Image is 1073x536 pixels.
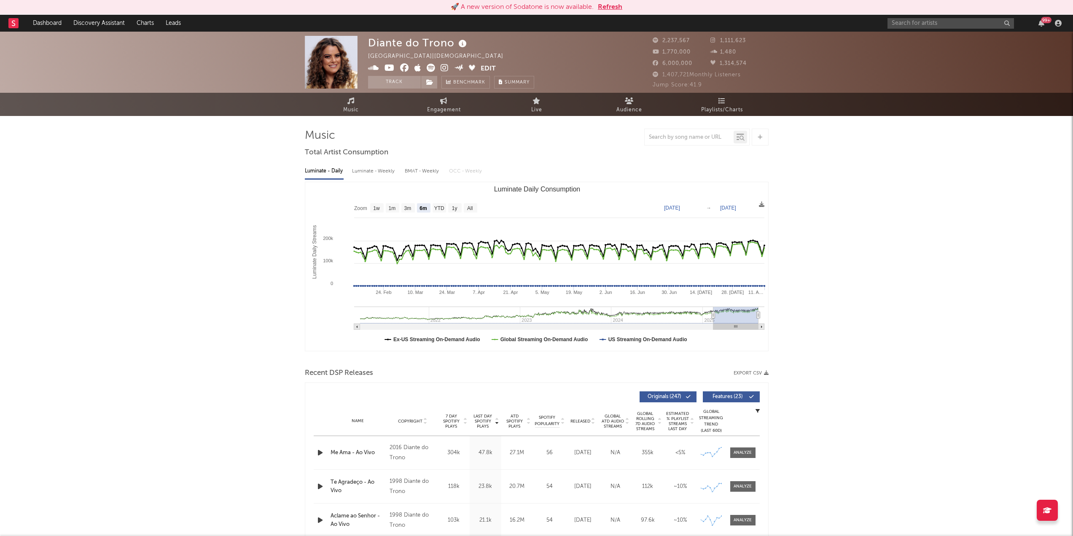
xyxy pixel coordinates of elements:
span: 1,480 [710,49,736,55]
text: 100k [323,258,333,263]
div: [DATE] [569,482,597,491]
text: 200k [323,236,333,241]
span: Music [343,105,359,115]
text: 11. A… [748,290,763,295]
a: Live [490,93,583,116]
div: 56 [535,449,565,457]
text: → [706,205,711,211]
text: 5. May [535,290,549,295]
div: 47.8k [472,449,499,457]
text: 19. May [565,290,582,295]
text: Luminate Daily Consumption [494,186,580,193]
text: All [467,205,473,211]
button: Summary [494,76,534,89]
div: 27.1M [503,449,531,457]
a: Dashboard [27,15,67,32]
text: 30. Jun [662,290,677,295]
text: 1w [373,205,380,211]
div: [GEOGRAPHIC_DATA] | [DEMOGRAPHIC_DATA] [368,51,513,62]
button: Refresh [598,2,622,12]
button: Track [368,76,421,89]
text: 21. Apr [503,290,518,295]
text: US Streaming On-Demand Audio [608,337,687,342]
span: Features ( 23 ) [708,394,747,399]
text: 24. Mar [439,290,455,295]
div: 2016 Diante do Trono [390,443,436,463]
text: Luminate Daily Streams [311,225,317,279]
text: Ex-US Streaming On-Demand Audio [393,337,480,342]
a: Playlists/Charts [676,93,769,116]
span: Benchmark [453,78,485,88]
span: Released [570,419,590,424]
text: [DATE] [664,205,680,211]
button: Originals(247) [640,391,697,402]
a: Te Agradeço - Ao Vivo [331,478,386,495]
text: 1m [388,205,395,211]
div: [DATE] [569,516,597,525]
span: Live [531,105,542,115]
text: Zoom [354,205,367,211]
div: Global Streaming Trend (Last 60D) [699,409,724,434]
input: Search by song name or URL [645,134,734,141]
span: ATD Spotify Plays [503,414,526,429]
span: Copyright [398,419,422,424]
span: Audience [616,105,642,115]
span: Summary [505,80,530,85]
text: YTD [434,205,444,211]
a: Audience [583,93,676,116]
div: 23.8k [472,482,499,491]
text: [DATE] [720,205,736,211]
div: 103k [440,516,468,525]
button: Export CSV [734,371,769,376]
input: Search for artists [887,18,1014,29]
button: Features(23) [703,391,760,402]
div: <5% [666,449,694,457]
a: Discovery Assistant [67,15,131,32]
div: 1998 Diante do Trono [390,510,436,531]
span: Playlists/Charts [701,105,743,115]
a: Aclame ao Senhor - Ao Vivo [331,512,386,528]
text: 3m [404,205,411,211]
a: Me Ama - Ao Vivo [331,449,386,457]
text: 16. Jun [629,290,645,295]
div: 16.2M [503,516,531,525]
a: Benchmark [441,76,490,89]
div: N/A [601,482,629,491]
button: 99+ [1038,20,1044,27]
a: Charts [131,15,160,32]
div: 54 [535,516,565,525]
div: BMAT - Weekly [405,164,441,178]
div: 21.1k [472,516,499,525]
div: ~ 10 % [666,516,694,525]
div: 54 [535,482,565,491]
span: Spotify Popularity [535,415,559,427]
div: 97.6k [634,516,662,525]
text: 28. [DATE] [721,290,744,295]
text: 0 [330,281,333,286]
span: 1,407,721 Monthly Listeners [653,72,741,78]
span: Jump Score: 41.9 [653,82,702,88]
div: 1998 Diante do Trono [390,477,436,497]
text: 1y [452,205,457,211]
text: 6m [420,205,427,211]
a: Music [305,93,398,116]
text: Global Streaming On-Demand Audio [500,337,588,342]
text: 24. Feb [376,290,391,295]
span: 2,237,567 [653,38,690,43]
span: 1,314,574 [710,61,747,66]
div: 99 + [1041,17,1051,23]
div: N/A [601,516,629,525]
a: Leads [160,15,187,32]
div: [DATE] [569,449,597,457]
span: 1,770,000 [653,49,691,55]
a: Engagement [398,93,490,116]
text: 2. Jun [599,290,612,295]
text: 7. Apr [473,290,485,295]
text: 10. Mar [407,290,423,295]
div: Diante do Trono [368,36,469,50]
div: N/A [601,449,629,457]
span: Engagement [427,105,461,115]
svg: Luminate Daily Consumption [305,182,769,351]
div: 355k [634,449,662,457]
